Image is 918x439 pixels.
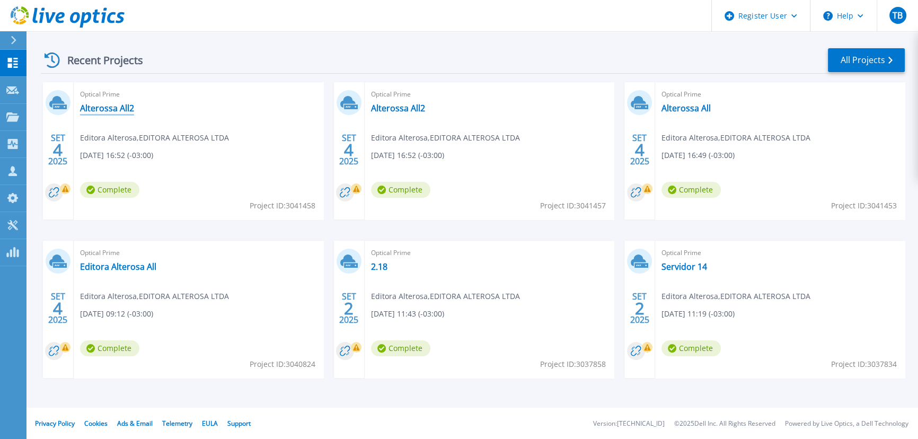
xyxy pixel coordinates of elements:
a: Support [227,419,251,428]
span: 4 [53,145,63,154]
div: SET 2025 [339,130,359,169]
span: Project ID: 3040824 [250,358,315,370]
span: [DATE] 09:12 (-03:00) [80,308,153,320]
span: Optical Prime [371,89,608,100]
div: SET 2025 [630,289,650,328]
li: Version: [TECHNICAL_ID] [593,420,665,427]
a: Privacy Policy [35,419,75,428]
a: Alterossa All2 [371,103,425,113]
span: Project ID: 3041453 [831,200,897,212]
span: TB [893,11,903,20]
span: Project ID: 3041458 [250,200,315,212]
div: SET 2025 [48,289,68,328]
span: Editora Alterosa , EDITORA ALTEROSA LTDA [371,132,520,144]
span: Complete [80,182,139,198]
span: Optical Prime [80,247,317,259]
span: Complete [371,182,430,198]
span: Complete [661,340,721,356]
span: Project ID: 3037834 [831,358,897,370]
a: EULA [202,419,218,428]
li: © 2025 Dell Inc. All Rights Reserved [674,420,775,427]
span: Optical Prime [371,247,608,259]
span: Project ID: 3041457 [540,200,606,212]
div: SET 2025 [48,130,68,169]
a: All Projects [828,48,905,72]
span: Editora Alterosa , EDITORA ALTEROSA LTDA [80,132,229,144]
span: 4 [344,145,354,154]
a: Telemetry [162,419,192,428]
span: Complete [661,182,721,198]
span: 2 [344,304,354,313]
span: Optical Prime [661,89,898,100]
a: 2.18 [371,261,387,272]
li: Powered by Live Optics, a Dell Technology [785,420,908,427]
span: Optical Prime [80,89,317,100]
span: [DATE] 11:19 (-03:00) [661,308,735,320]
a: Alterossa All [661,103,711,113]
span: [DATE] 16:52 (-03:00) [371,150,444,161]
span: [DATE] 16:49 (-03:00) [661,150,735,161]
span: Optical Prime [661,247,898,259]
a: Alterossa All2 [80,103,134,113]
span: Complete [80,340,139,356]
div: SET 2025 [630,130,650,169]
div: Recent Projects [41,47,157,73]
span: 2 [635,304,645,313]
span: [DATE] 16:52 (-03:00) [80,150,153,161]
span: Editora Alterosa , EDITORA ALTEROSA LTDA [80,291,229,302]
a: Servidor 14 [661,261,707,272]
span: Project ID: 3037858 [540,358,606,370]
span: Editora Alterosa , EDITORA ALTEROSA LTDA [661,132,810,144]
div: SET 2025 [339,289,359,328]
a: Editora Alterosa All [80,261,156,272]
span: Editora Alterosa , EDITORA ALTEROSA LTDA [661,291,810,302]
a: Cookies [84,419,108,428]
span: Editora Alterosa , EDITORA ALTEROSA LTDA [371,291,520,302]
span: [DATE] 11:43 (-03:00) [371,308,444,320]
span: 4 [53,304,63,313]
a: Ads & Email [117,419,153,428]
span: 4 [635,145,645,154]
span: Complete [371,340,430,356]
